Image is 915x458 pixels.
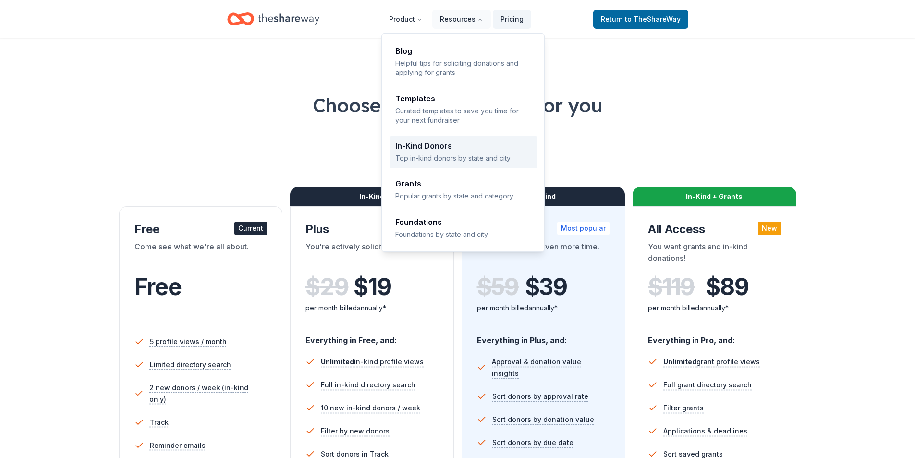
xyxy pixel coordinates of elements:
div: per month billed annually* [648,302,781,314]
div: Most popular [557,222,610,235]
div: Templates [395,95,532,102]
span: Filter by new donors [321,425,390,437]
button: Product [381,10,430,29]
span: Applications & deadlines [663,425,747,437]
div: In-Kind [290,187,454,206]
div: Free [134,222,268,237]
div: Everything in Pro, and: [648,326,781,347]
div: You're actively soliciting donations. [305,241,439,268]
a: FoundationsFoundations by state and city [390,212,537,245]
span: Sort donors by approval rate [492,391,588,402]
span: to TheShareWay [625,15,681,23]
div: Grants [395,180,532,187]
h1: Choose the perfect plan for you [38,92,877,119]
span: in-kind profile views [321,358,424,366]
div: Foundations [395,218,532,226]
span: $ 39 [525,273,567,300]
div: Come see what we're all about. [134,241,268,268]
div: Resources [382,34,545,252]
span: Reminder emails [150,440,206,451]
div: You want to save even more time. [477,241,610,268]
span: Free [134,272,182,301]
div: per month billed annually* [305,302,439,314]
p: Top in-kind donors by state and city [395,153,532,162]
span: Track [150,417,169,428]
span: 5 profile views / month [150,336,227,347]
a: In-Kind DonorsTop in-kind donors by state and city [390,136,537,168]
p: Helpful tips for soliciting donations and applying for grants [395,59,532,77]
a: GrantsPopular grants by state and category [390,174,537,206]
div: New [758,222,781,235]
span: 2 new donors / week (in-kind only) [149,382,267,405]
div: In-Kind + Grants [633,187,796,206]
a: Returnto TheShareWay [593,10,688,29]
div: All Access [648,222,781,237]
span: Limited directory search [150,359,231,371]
span: $ 19 [354,273,391,300]
span: 10 new in-kind donors / week [321,402,420,414]
button: Resources [432,10,491,29]
span: Sort donors by due date [492,437,573,448]
nav: Main [381,8,531,30]
span: Unlimited [663,358,696,366]
div: per month billed annually* [477,302,610,314]
span: Filter grants [663,402,704,414]
div: Blog [395,47,532,55]
span: Full in-kind directory search [321,379,415,391]
div: Current [234,222,267,235]
div: Everything in Free, and: [305,326,439,347]
p: Foundations by state and city [395,230,532,239]
a: Pricing [493,10,531,29]
a: TemplatesCurated templates to save you time for your next fundraiser [390,89,537,131]
span: Return [601,13,681,25]
div: In-Kind Donors [395,142,532,149]
span: $ 89 [706,273,748,300]
div: Everything in Plus, and: [477,326,610,347]
a: BlogHelpful tips for soliciting donations and applying for grants [390,41,537,83]
span: grant profile views [663,358,760,366]
div: Plus [305,222,439,237]
span: Full grant directory search [663,379,752,391]
p: Popular grants by state and category [395,191,532,200]
span: Sort donors by donation value [492,414,594,425]
div: You want grants and in-kind donations! [648,241,781,268]
a: Home [227,8,319,30]
p: Curated templates to save you time for your next fundraiser [395,106,532,125]
span: Unlimited [321,358,354,366]
span: Approval & donation value insights [492,356,610,379]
